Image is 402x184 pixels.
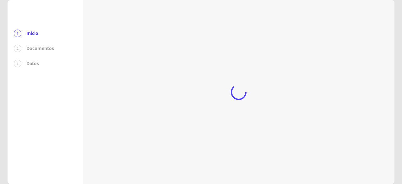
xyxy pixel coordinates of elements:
div: 1 [14,30,21,37]
p: Documentos [26,45,54,52]
p: Datos [26,60,39,67]
p: Inicio [26,30,38,36]
div: 2 [14,45,21,52]
div: 3 [14,60,21,67]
